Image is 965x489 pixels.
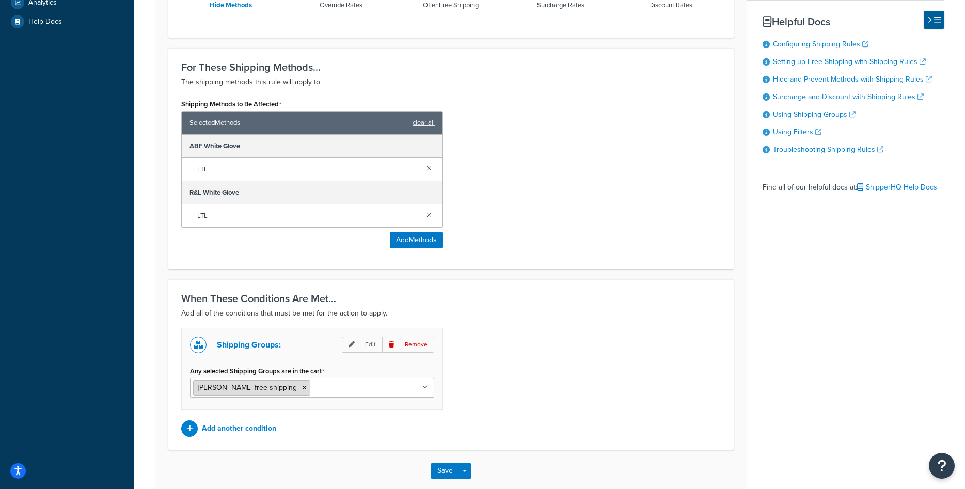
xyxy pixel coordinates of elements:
[773,144,883,155] a: Troubleshooting Shipping Rules
[342,337,382,353] p: Edit
[773,56,926,67] a: Setting up Free Shipping with Shipping Rules
[423,2,479,9] h3: Offer Free Shipping
[413,116,435,130] a: clear all
[773,127,821,137] a: Using Filters
[431,463,459,479] button: Save
[763,16,944,27] h3: Helpful Docs
[217,338,281,352] p: Shipping Groups:
[320,2,362,9] h3: Override Rates
[857,182,937,193] a: ShipperHQ Help Docs
[763,172,944,195] div: Find all of our helpful docs at:
[924,11,944,29] button: Hide Help Docs
[202,421,276,436] p: Add another condition
[773,109,856,120] a: Using Shipping Groups
[773,39,868,50] a: Configuring Shipping Rules
[537,2,584,9] h3: Surcharge Rates
[390,232,443,248] button: AddMethods
[181,76,721,88] p: The shipping methods this rule will apply to.
[189,116,407,130] span: Selected Methods
[210,2,252,9] h3: Hide Methods
[181,293,721,304] h3: When These Conditions Are Met...
[181,61,721,73] h3: For These Shipping Methods...
[182,135,442,158] div: ABF White Glove
[8,12,126,31] a: Help Docs
[181,100,281,108] label: Shipping Methods to Be Affected
[181,307,721,320] p: Add all of the conditions that must be met for the action to apply.
[182,181,442,204] div: R&L White Glove
[28,18,62,26] span: Help Docs
[649,2,692,9] h3: Discount Rates
[197,162,418,177] span: LTL
[197,209,418,223] span: LTL
[382,337,434,353] p: Remove
[929,453,955,479] button: Open Resource Center
[773,74,932,85] a: Hide and Prevent Methods with Shipping Rules
[773,91,924,102] a: Surcharge and Discount with Shipping Rules
[198,382,297,393] span: [PERSON_NAME]-free-shipping
[190,367,324,375] label: Any selected Shipping Groups are in the cart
